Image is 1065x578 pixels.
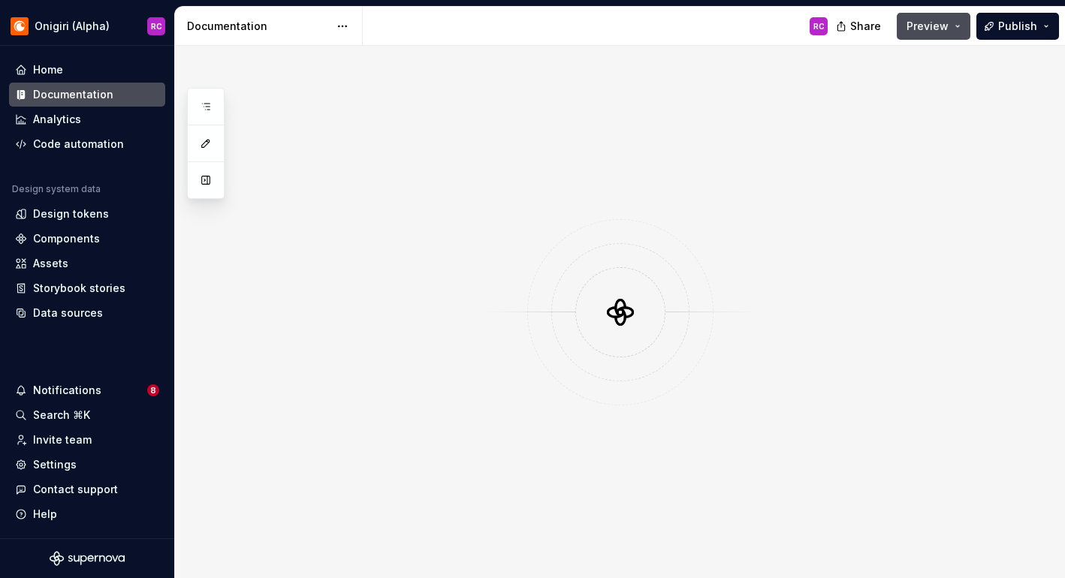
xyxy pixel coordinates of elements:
[50,551,125,566] svg: Supernova Logo
[9,453,165,477] a: Settings
[907,19,949,34] span: Preview
[12,183,101,195] div: Design system data
[33,457,77,472] div: Settings
[33,62,63,77] div: Home
[9,58,165,82] a: Home
[998,19,1037,34] span: Publish
[187,19,329,34] div: Documentation
[33,112,81,127] div: Analytics
[9,107,165,131] a: Analytics
[33,507,57,522] div: Help
[976,13,1059,40] button: Publish
[9,251,165,275] a: Assets
[33,231,100,246] div: Components
[151,20,162,32] div: RC
[850,19,881,34] span: Share
[828,13,891,40] button: Share
[9,403,165,427] button: Search ⌘K
[33,281,125,296] div: Storybook stories
[33,87,113,102] div: Documentation
[33,408,90,423] div: Search ⌘K
[147,384,159,396] span: 8
[33,383,101,398] div: Notifications
[897,13,970,40] button: Preview
[9,502,165,526] button: Help
[813,20,825,32] div: RC
[3,10,171,42] button: Onigiri (Alpha)RC
[33,256,68,271] div: Assets
[9,477,165,501] button: Contact support
[9,378,165,402] button: Notifications8
[33,206,109,221] div: Design tokens
[33,137,124,152] div: Code automation
[9,276,165,300] a: Storybook stories
[9,227,165,251] a: Components
[9,428,165,452] a: Invite team
[11,17,29,35] img: 25dd04c0-9bb6-47b6-936d-a9571240c086.png
[33,482,118,497] div: Contact support
[9,301,165,325] a: Data sources
[33,432,92,447] div: Invite team
[35,19,110,34] div: Onigiri (Alpha)
[9,202,165,226] a: Design tokens
[9,83,165,107] a: Documentation
[9,132,165,156] a: Code automation
[33,306,103,321] div: Data sources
